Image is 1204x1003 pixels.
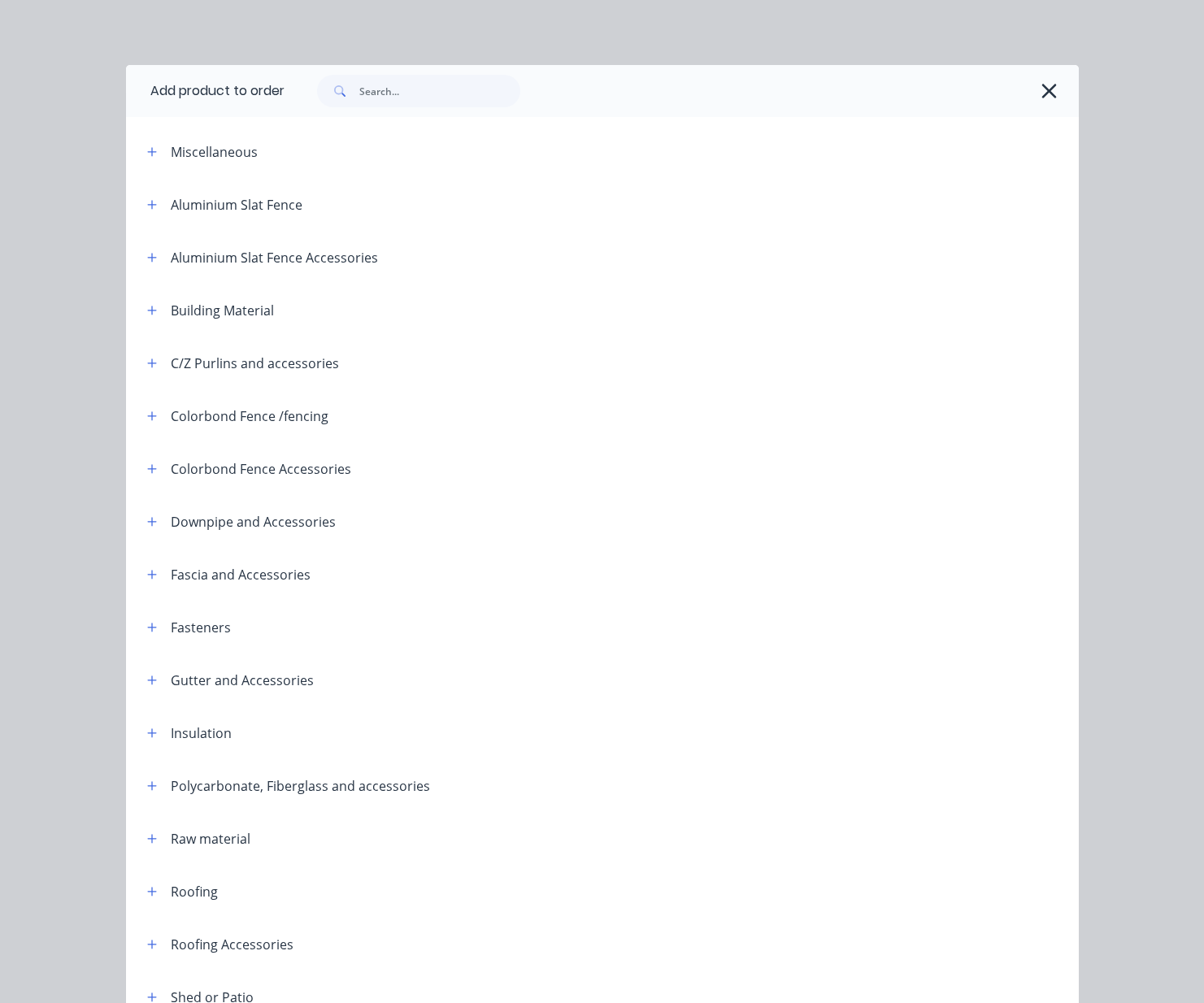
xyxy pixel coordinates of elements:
div: Fasteners [171,618,231,637]
div: Aluminium Slat Fence Accessories [171,248,378,267]
div: Insulation [171,723,232,743]
div: Add product to order [126,65,285,117]
div: Building Material [171,301,274,320]
input: Search... [359,75,520,107]
div: C/Z Purlins and accessories [171,354,339,373]
div: Colorbond Fence /fencing [171,406,328,426]
div: Downpipe and Accessories [171,512,336,532]
div: Roofing [171,882,218,901]
div: Polycarbonate, Fiberglass and accessories [171,776,430,796]
div: Aluminium Slat Fence [171,195,302,215]
div: Roofing Accessories [171,935,293,954]
div: Miscellaneous [171,142,258,162]
div: Colorbond Fence Accessories [171,459,351,479]
div: Raw material [171,829,250,849]
div: Fascia and Accessories [171,565,311,584]
div: Gutter and Accessories [171,671,314,690]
